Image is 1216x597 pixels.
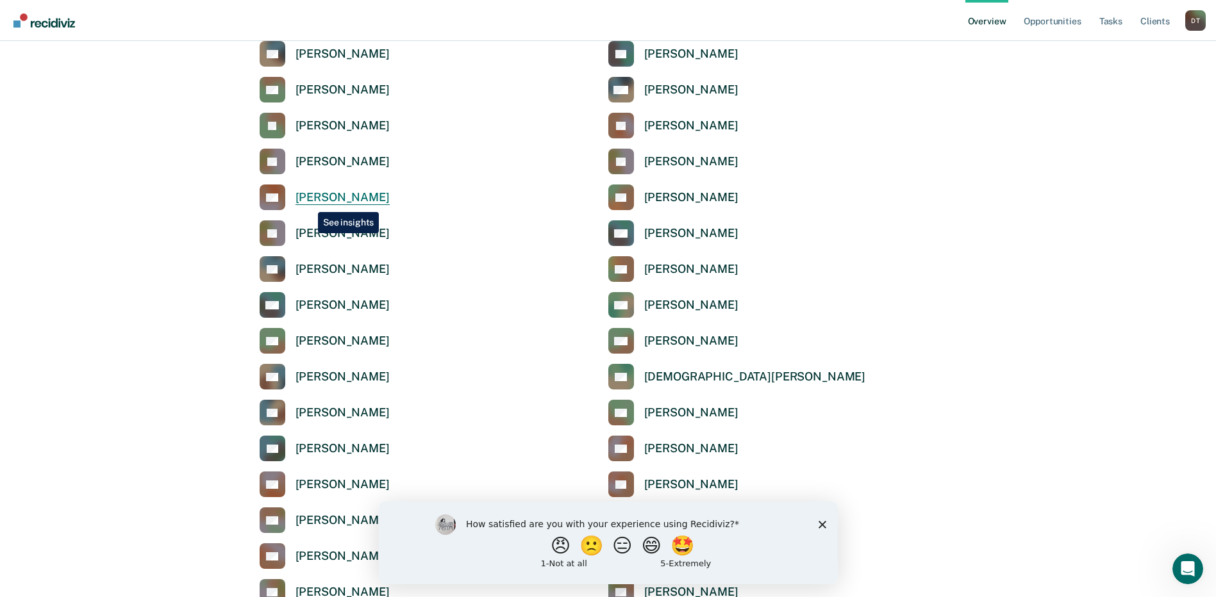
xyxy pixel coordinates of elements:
div: [PERSON_NAME] [644,83,738,97]
a: [PERSON_NAME] [260,292,390,318]
a: [PERSON_NAME] [608,256,738,282]
div: [PERSON_NAME] [296,549,390,564]
a: [PERSON_NAME] [260,543,390,569]
a: [PERSON_NAME] [260,184,390,210]
a: [PERSON_NAME] [608,471,738,497]
a: [PERSON_NAME] [260,113,390,138]
div: D T [1185,10,1206,31]
a: [PERSON_NAME] [260,507,390,533]
div: [PERSON_NAME] [296,83,390,97]
a: [PERSON_NAME] [260,41,390,67]
div: [PERSON_NAME] [296,370,390,384]
img: Recidiviz [13,13,75,28]
div: [PERSON_NAME] [644,298,738,313]
a: [PERSON_NAME] [608,149,738,174]
a: [PERSON_NAME] [260,77,390,102]
a: [PERSON_NAME] [608,184,738,210]
a: [PERSON_NAME] [608,400,738,425]
iframe: Survey by Kim from Recidiviz [379,502,838,584]
div: [PERSON_NAME] [644,441,738,456]
div: [PERSON_NAME] [296,47,390,61]
a: [PERSON_NAME] [260,436,390,461]
a: [PERSON_NAME] [260,220,390,246]
a: [PERSON_NAME] [608,77,738,102]
div: [PERSON_NAME] [644,334,738,348]
a: [PERSON_NAME] [608,328,738,354]
div: [PERSON_NAME] [296,154,390,169]
iframe: Intercom live chat [1172,553,1203,584]
div: [PERSON_NAME] [644,405,738,420]
a: [PERSON_NAME] [608,436,738,461]
a: [PERSON_NAME] [260,256,390,282]
div: [PERSON_NAME] [644,477,738,492]
a: [DEMOGRAPHIC_DATA][PERSON_NAME] [608,364,866,389]
div: [PERSON_NAME] [296,477,390,492]
a: [PERSON_NAME] [260,364,390,389]
a: [PERSON_NAME] [260,400,390,425]
div: [DEMOGRAPHIC_DATA][PERSON_NAME] [644,370,866,384]
div: [PERSON_NAME] [296,226,390,241]
div: [PERSON_NAME] [296,119,390,133]
div: [PERSON_NAME] [296,513,390,528]
div: [PERSON_NAME] [296,405,390,420]
div: [PERSON_NAME] [296,441,390,456]
div: [PERSON_NAME] [296,262,390,277]
a: [PERSON_NAME] [260,471,390,497]
div: [PERSON_NAME] [296,190,390,205]
div: [PERSON_NAME] [644,119,738,133]
a: [PERSON_NAME] [608,113,738,138]
div: [PERSON_NAME] [296,298,390,313]
a: [PERSON_NAME] [608,41,738,67]
a: [PERSON_NAME] [260,328,390,354]
div: [PERSON_NAME] [644,154,738,169]
a: [PERSON_NAME] [260,149,390,174]
a: [PERSON_NAME] [608,292,738,318]
div: [PERSON_NAME] [644,190,738,205]
div: [PERSON_NAME] [644,226,738,241]
div: [PERSON_NAME] [296,334,390,348]
div: [PERSON_NAME] [644,262,738,277]
button: Profile dropdown button [1185,10,1206,31]
a: [PERSON_NAME] [608,220,738,246]
div: [PERSON_NAME] [644,47,738,61]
